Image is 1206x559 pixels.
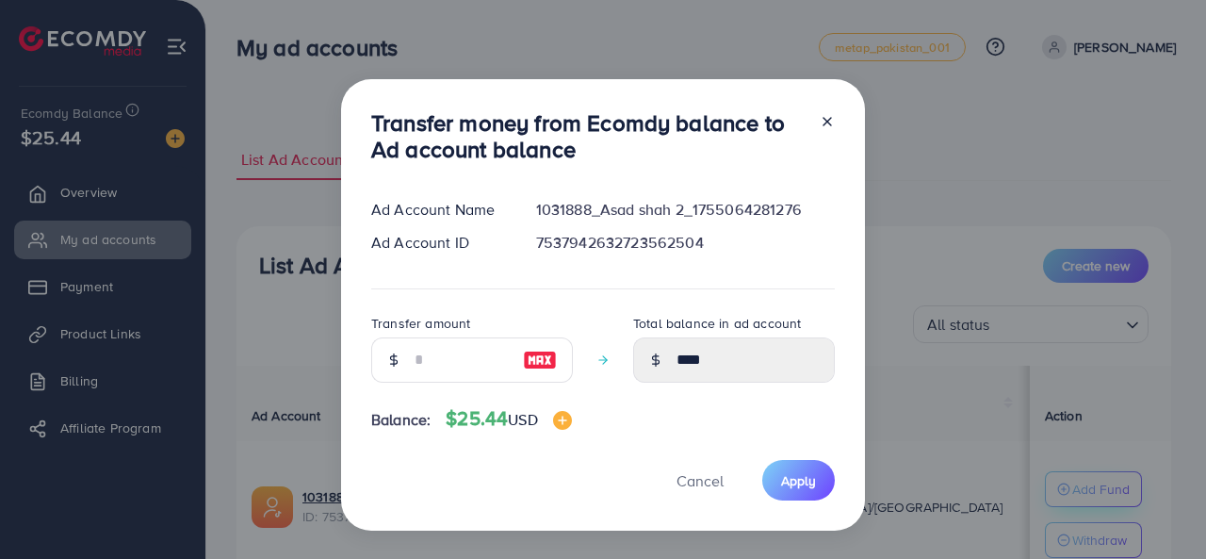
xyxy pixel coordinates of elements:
[521,199,850,221] div: 1031888_Asad shah 2_1755064281276
[521,232,850,254] div: 7537942632723562504
[371,409,431,431] span: Balance:
[633,314,801,333] label: Total balance in ad account
[1126,474,1192,545] iframe: Chat
[553,411,572,430] img: image
[508,409,537,430] span: USD
[356,199,521,221] div: Ad Account Name
[523,349,557,371] img: image
[781,471,816,490] span: Apply
[371,314,470,333] label: Transfer amount
[676,470,724,491] span: Cancel
[446,407,571,431] h4: $25.44
[356,232,521,254] div: Ad Account ID
[371,109,805,164] h3: Transfer money from Ecomdy balance to Ad account balance
[653,460,747,501] button: Cancel
[762,460,835,501] button: Apply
